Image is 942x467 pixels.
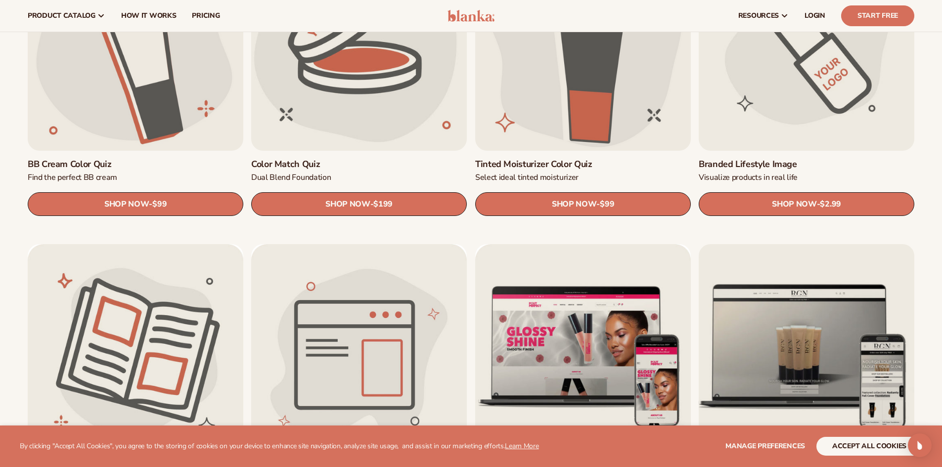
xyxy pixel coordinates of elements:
[505,441,538,451] a: Learn More
[251,193,467,216] a: SHOP NOW- $199
[251,159,467,170] a: Color Match Quiz
[192,12,220,20] span: pricing
[152,200,167,210] span: $99
[699,193,914,216] a: SHOP NOW- $2.99
[121,12,177,20] span: How It Works
[816,437,922,456] button: accept all cookies
[552,200,596,209] span: SHOP NOW
[28,159,243,170] a: BB Cream Color Quiz
[475,193,691,216] a: SHOP NOW- $99
[104,200,149,209] span: SHOP NOW
[820,200,841,210] span: $2.99
[28,193,243,216] a: SHOP NOW- $99
[841,5,914,26] a: Start Free
[772,200,816,209] span: SHOP NOW
[20,442,539,451] p: By clicking "Accept All Cookies", you agree to the storing of cookies on your device to enhance s...
[908,433,932,457] div: Open Intercom Messenger
[448,10,494,22] img: logo
[475,159,691,170] a: Tinted Moisturizer Color Quiz
[699,159,914,170] a: Branded Lifestyle Image
[738,12,779,20] span: resources
[374,200,393,210] span: $199
[725,437,805,456] button: Manage preferences
[805,12,825,20] span: LOGIN
[28,12,95,20] span: product catalog
[325,200,370,209] span: SHOP NOW
[600,200,614,210] span: $99
[725,441,805,451] span: Manage preferences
